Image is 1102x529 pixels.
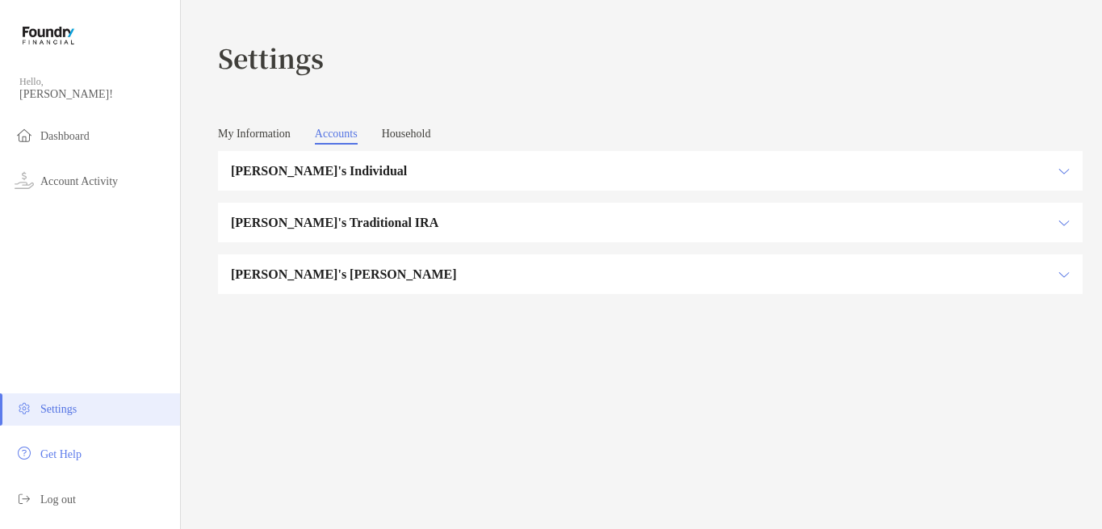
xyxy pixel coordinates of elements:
img: household icon [15,125,34,145]
span: Get Help [40,448,82,460]
img: logout icon [15,489,34,508]
span: Log out [40,493,76,506]
h3: [PERSON_NAME]'s Individual [231,161,1049,181]
img: settings icon [15,398,34,418]
span: Account Activity [40,175,118,187]
img: icon arrow [1058,166,1070,177]
span: Dashboard [40,130,90,142]
img: icon arrow [1058,217,1070,229]
a: My Information [218,128,291,145]
h3: [PERSON_NAME]'s Traditional IRA [231,212,1049,233]
div: icon arrow[PERSON_NAME]'s [PERSON_NAME] [218,254,1083,294]
a: Household [382,128,431,145]
h3: [PERSON_NAME]'s [PERSON_NAME] [231,264,1049,284]
span: Settings [40,403,77,415]
img: icon arrow [1058,269,1070,280]
div: icon arrow[PERSON_NAME]'s Individual [218,151,1083,191]
span: [PERSON_NAME]! [19,88,170,101]
img: get-help icon [15,443,34,463]
img: Zoe Logo [19,6,78,65]
a: Accounts [315,128,358,145]
div: icon arrow[PERSON_NAME]'s Traditional IRA [218,203,1083,242]
h3: Settings [218,39,1083,76]
img: activity icon [15,170,34,190]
